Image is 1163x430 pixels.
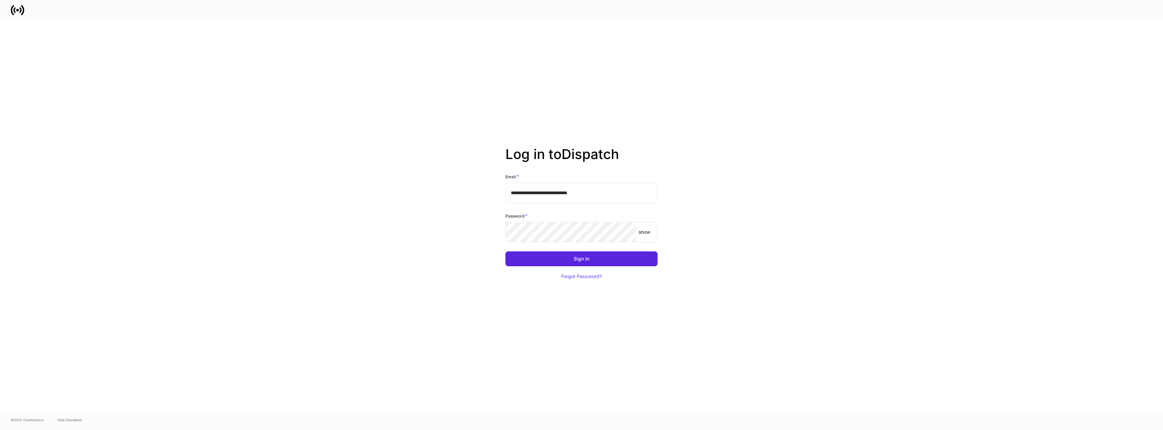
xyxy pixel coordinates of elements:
[505,212,527,219] h6: Password
[57,417,82,423] a: Data Disclaimer
[505,173,519,180] h6: Email
[553,269,610,284] button: Forgot Password?
[505,251,658,266] button: Sign In
[639,229,650,235] p: show
[561,274,602,279] div: Forgot Password?
[11,417,44,423] span: © 2025 OneAdvisory
[574,256,589,261] div: Sign In
[505,146,658,173] h2: Log in to Dispatch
